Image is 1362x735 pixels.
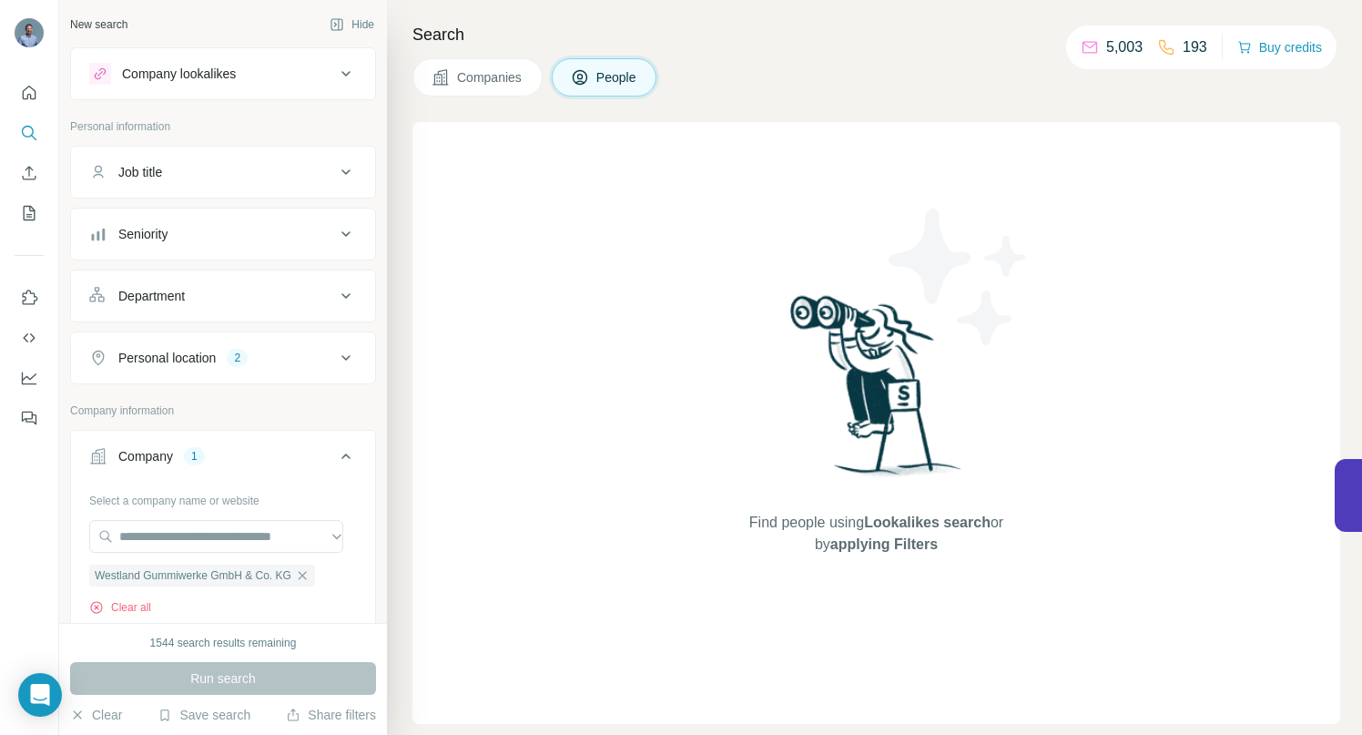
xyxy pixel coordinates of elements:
[71,150,375,194] button: Job title
[71,52,375,96] button: Company lookalikes
[782,291,971,494] img: Surfe Illustration - Woman searching with binoculars
[118,349,216,367] div: Personal location
[118,225,168,243] div: Seniority
[457,68,523,87] span: Companies
[18,673,62,717] div: Open Intercom Messenger
[877,195,1041,359] img: Surfe Illustration - Stars
[15,281,44,314] button: Use Surfe on LinkedIn
[15,322,44,354] button: Use Surfe API
[150,635,297,651] div: 1544 search results remaining
[1106,36,1143,58] p: 5,003
[286,706,376,724] button: Share filters
[317,11,387,38] button: Hide
[89,599,151,616] button: Clear all
[118,447,173,465] div: Company
[118,287,185,305] div: Department
[596,68,638,87] span: People
[71,274,375,318] button: Department
[71,434,375,485] button: Company1
[730,512,1021,556] span: Find people using or by
[118,163,162,181] div: Job title
[95,567,291,584] span: Westland Gummiwerke GmbH & Co. KG
[122,65,236,83] div: Company lookalikes
[15,77,44,109] button: Quick start
[70,118,376,135] p: Personal information
[71,212,375,256] button: Seniority
[70,16,127,33] div: New search
[70,706,122,724] button: Clear
[412,22,1340,47] h4: Search
[15,18,44,47] img: Avatar
[864,515,991,530] span: Lookalikes search
[71,336,375,380] button: Personal location2
[1237,35,1322,60] button: Buy credits
[1183,36,1207,58] p: 193
[70,403,376,419] p: Company information
[184,448,205,464] div: 1
[89,485,357,509] div: Select a company name or website
[15,402,44,434] button: Feedback
[15,197,44,230] button: My lists
[15,362,44,394] button: Dashboard
[158,706,250,724] button: Save search
[15,157,44,189] button: Enrich CSV
[15,117,44,149] button: Search
[830,536,938,552] span: applying Filters
[227,350,248,366] div: 2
